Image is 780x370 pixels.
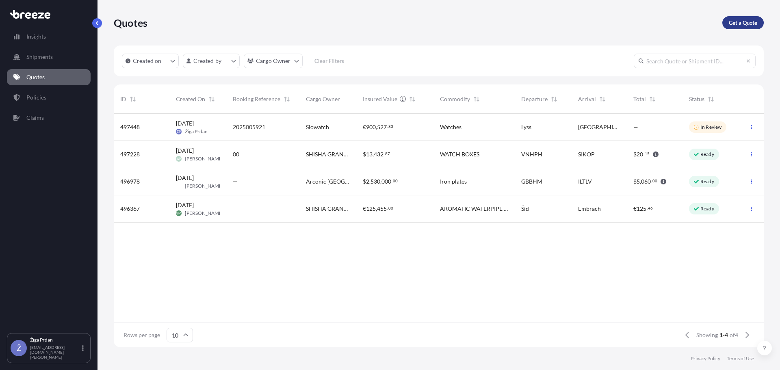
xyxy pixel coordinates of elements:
span: 87 [385,152,390,155]
span: . [387,125,388,128]
span: , [376,124,377,130]
p: Policies [26,93,46,102]
span: SHISHA GRANDE D.O.O. [306,205,350,213]
button: Sort [598,94,607,104]
span: 432 [374,151,383,157]
span: VNHPH [521,150,542,158]
span: [PERSON_NAME] [185,183,223,189]
span: 496367 [120,205,140,213]
button: Sort [648,94,657,104]
span: . [387,207,388,210]
span: SHISHA GRANDE D.O.O. [306,150,350,158]
span: [DATE] [176,147,194,155]
input: Search Quote or Shipment ID... [634,54,756,68]
span: . [384,152,385,155]
p: In Review [700,124,721,130]
span: 2025005921 [233,123,265,131]
span: — [233,177,238,186]
a: Insights [7,28,91,45]
p: Cargo Owner [256,57,291,65]
span: [PERSON_NAME] [185,210,223,216]
p: Get a Quote [729,19,757,27]
a: Terms of Use [727,355,754,362]
span: $ [633,151,637,157]
span: 497228 [120,150,140,158]
span: AP [177,155,181,163]
span: , [369,179,370,184]
span: [DATE] [176,201,194,209]
button: Clear Filters [307,54,352,67]
button: cargoOwner Filter options [244,54,303,68]
p: Ready [700,206,714,212]
span: [DATE] [176,174,194,182]
p: Insights [26,32,46,41]
span: Cargo Owner [306,95,340,103]
button: Sort [207,94,217,104]
button: createdBy Filter options [183,54,240,68]
button: Sort [282,94,292,104]
p: [EMAIL_ADDRESS][DOMAIN_NAME][PERSON_NAME] [30,345,80,359]
span: 83 [388,125,393,128]
span: of 4 [730,331,738,339]
span: 00 [652,180,657,182]
span: . [643,152,644,155]
span: , [380,179,381,184]
span: 497448 [120,123,140,131]
span: Commodity [440,95,470,103]
span: ID [120,95,126,103]
span: Arrival [578,95,596,103]
span: 527 [377,124,387,130]
span: 15 [645,152,650,155]
span: Insured Value [363,95,397,103]
span: Status [689,95,704,103]
p: Ready [700,151,714,158]
p: Created by [193,57,222,65]
span: 13 [366,151,373,157]
span: 00 [388,207,393,210]
span: $ [633,179,637,184]
p: Clear Filters [314,57,344,65]
span: . [651,180,652,182]
span: 060 [641,179,651,184]
span: 125 [366,206,376,212]
a: Get a Quote [722,16,764,29]
span: , [376,206,377,212]
span: 1-4 [719,331,728,339]
p: Shipments [26,53,53,61]
span: Created On [176,95,205,103]
span: 125 [637,206,646,212]
span: [DATE] [176,119,194,128]
button: createdOn Filter options [122,54,179,68]
button: Sort [128,94,138,104]
span: Embrach [578,205,601,213]
p: Privacy Policy [691,355,720,362]
span: Slowatch [306,123,329,131]
a: Shipments [7,49,91,65]
span: 46 [648,207,653,210]
p: Quotes [26,73,45,81]
span: $ [363,179,366,184]
a: Policies [7,89,91,106]
span: 496978 [120,177,140,186]
span: Iron plates [440,177,467,186]
span: € [363,124,366,130]
span: Lyss [521,123,531,131]
span: GBBHM [521,177,542,186]
span: ŽP [177,128,181,136]
span: Ž [17,344,21,352]
span: Žiga Prdan [185,128,208,135]
span: SIKOP [578,150,595,158]
span: Total [633,95,646,103]
p: Created on [133,57,162,65]
span: , [640,179,641,184]
span: 20 [637,151,643,157]
span: 00 [233,150,239,158]
span: [PERSON_NAME] [185,156,223,162]
span: , [373,151,374,157]
span: [GEOGRAPHIC_DATA] [578,123,621,131]
span: 900 [366,124,376,130]
span: Šid [521,205,529,213]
